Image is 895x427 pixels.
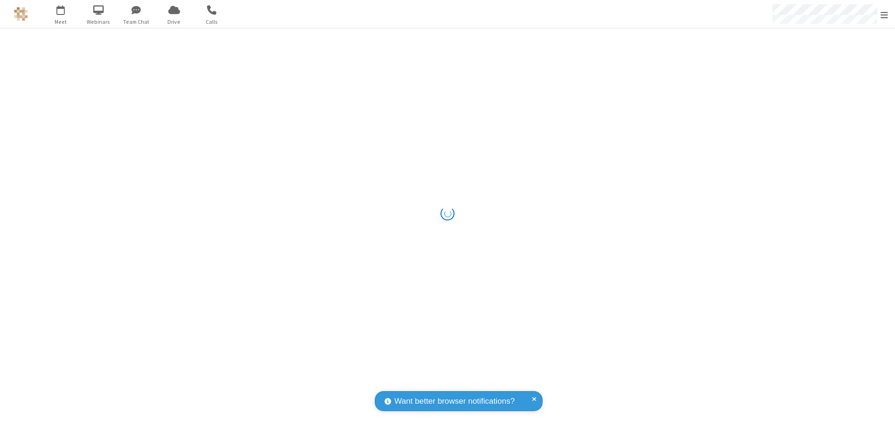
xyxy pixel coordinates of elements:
[194,18,229,26] span: Calls
[43,18,78,26] span: Meet
[119,18,154,26] span: Team Chat
[157,18,192,26] span: Drive
[394,395,515,407] span: Want better browser notifications?
[81,18,116,26] span: Webinars
[14,7,28,21] img: QA Selenium DO NOT DELETE OR CHANGE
